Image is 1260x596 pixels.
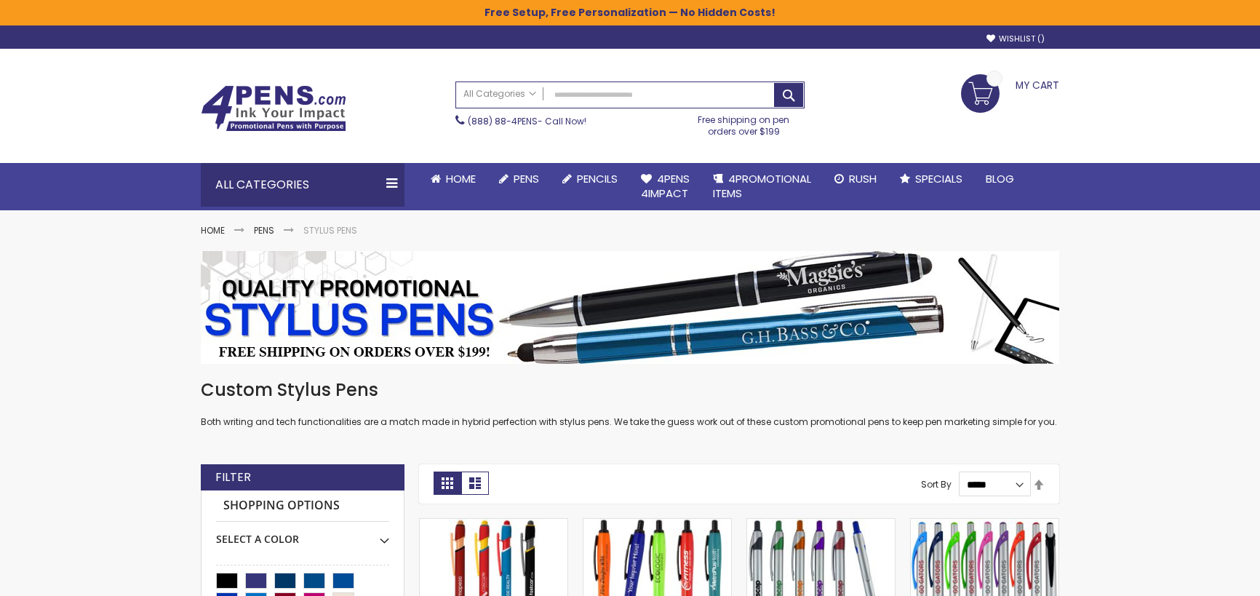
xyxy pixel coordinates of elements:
[683,108,805,138] div: Free shipping on pen orders over $199
[577,171,618,186] span: Pencils
[583,518,731,531] a: Neon-Bright Promo Pens - Special Offer
[215,469,251,485] strong: Filter
[986,171,1014,186] span: Blog
[921,478,952,490] label: Sort By
[514,171,539,186] span: Pens
[303,224,357,237] strong: Stylus Pens
[216,490,389,522] strong: Shopping Options
[747,518,895,531] a: Slim Jen Silver Stylus
[201,163,404,207] div: All Categories
[434,472,461,495] strong: Grid
[713,171,811,201] span: 4PROMOTIONAL ITEMS
[201,378,1059,402] h1: Custom Stylus Pens
[420,518,567,531] a: Superhero Ellipse Softy Pen with Stylus - Laser Engraved
[216,522,389,547] div: Select A Color
[701,163,823,210] a: 4PROMOTIONALITEMS
[419,163,487,195] a: Home
[888,163,974,195] a: Specials
[446,171,476,186] span: Home
[254,224,274,237] a: Pens
[823,163,888,195] a: Rush
[468,115,538,127] a: (888) 88-4PENS
[849,171,877,186] span: Rush
[986,33,1045,44] a: Wishlist
[201,85,346,132] img: 4Pens Custom Pens and Promotional Products
[463,88,536,100] span: All Categories
[974,163,1026,195] a: Blog
[487,163,551,195] a: Pens
[915,171,962,186] span: Specials
[551,163,629,195] a: Pencils
[456,82,543,106] a: All Categories
[201,378,1059,429] div: Both writing and tech functionalities are a match made in hybrid perfection with stylus pens. We ...
[911,518,1058,531] a: Lexus Stylus Pen
[629,163,701,210] a: 4Pens4impact
[641,171,690,201] span: 4Pens 4impact
[201,251,1059,364] img: Stylus Pens
[468,115,586,127] span: - Call Now!
[201,224,225,237] a: Home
